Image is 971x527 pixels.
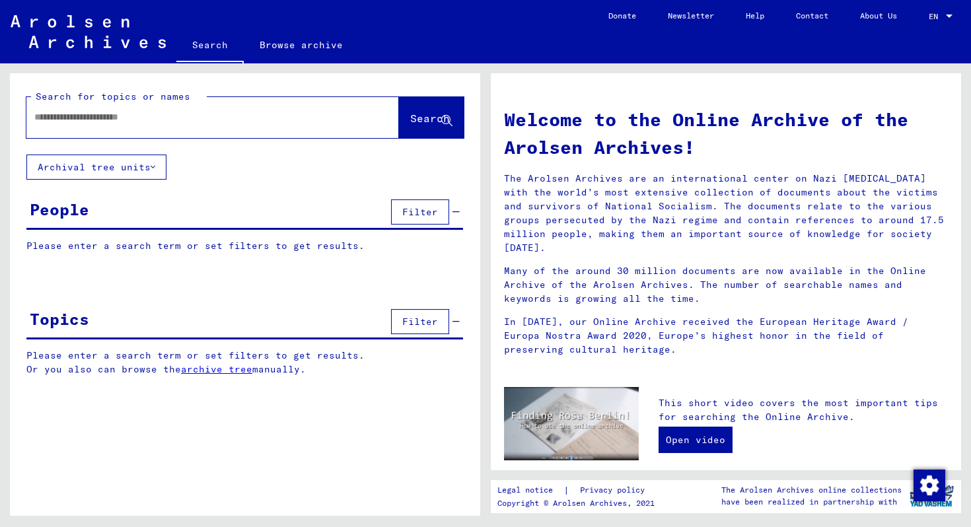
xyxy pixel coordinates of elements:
[497,483,563,497] a: Legal notice
[914,470,945,501] img: Change consent
[26,239,463,253] p: Please enter a search term or set filters to get results.
[504,315,948,357] p: In [DATE], our Online Archive received the European Heritage Award / Europa Nostra Award 2020, Eu...
[36,90,190,102] mat-label: Search for topics or names
[721,484,902,496] p: The Arolsen Archives online collections
[907,479,956,512] img: yv_logo.png
[391,199,449,225] button: Filter
[30,307,89,331] div: Topics
[402,206,438,218] span: Filter
[176,29,244,63] a: Search
[659,396,948,424] p: This short video covers the most important tips for searching the Online Archive.
[399,97,464,138] button: Search
[26,349,464,376] p: Please enter a search term or set filters to get results. Or you also can browse the manually.
[504,264,948,306] p: Many of the around 30 million documents are now available in the Online Archive of the Arolsen Ar...
[244,29,359,61] a: Browse archive
[504,106,948,161] h1: Welcome to the Online Archive of the Arolsen Archives!
[181,363,252,375] a: archive tree
[26,155,166,180] button: Archival tree units
[30,197,89,221] div: People
[659,427,733,453] a: Open video
[929,12,943,21] span: EN
[721,496,902,508] p: have been realized in partnership with
[391,309,449,334] button: Filter
[497,483,661,497] div: |
[497,497,661,509] p: Copyright © Arolsen Archives, 2021
[504,387,639,460] img: video.jpg
[504,172,948,255] p: The Arolsen Archives are an international center on Nazi [MEDICAL_DATA] with the world’s most ext...
[569,483,661,497] a: Privacy policy
[402,316,438,328] span: Filter
[11,15,166,48] img: Arolsen_neg.svg
[410,112,450,125] span: Search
